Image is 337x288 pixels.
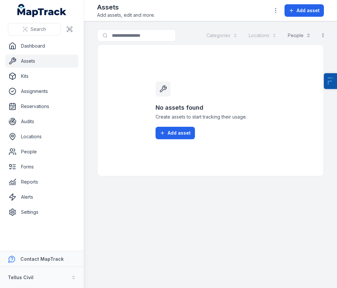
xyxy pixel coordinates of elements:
span: Search [31,26,46,33]
a: Reports [5,175,78,188]
button: People [284,29,315,42]
a: Assignments [5,85,78,98]
span: Add assets, edit and more. [97,12,155,18]
a: Reservations [5,100,78,113]
button: Search [8,23,61,35]
span: Create assets to start tracking their usage. [156,114,266,120]
a: Locations [5,130,78,143]
a: Audits [5,115,78,128]
span: Add asset [297,7,320,14]
button: Add asset [284,4,324,17]
a: Assets [5,55,78,68]
a: Kits [5,70,78,83]
a: Alerts [5,190,78,204]
span: Add asset [168,130,191,136]
a: Dashboard [5,39,78,53]
h2: Assets [97,3,155,12]
a: Forms [5,160,78,173]
a: People [5,145,78,158]
strong: Tellus Civil [8,275,33,280]
a: MapTrack [17,4,67,17]
button: Add asset [156,127,195,139]
a: Settings [5,206,78,219]
strong: Contact MapTrack [20,256,64,262]
h3: No assets found [156,103,266,112]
